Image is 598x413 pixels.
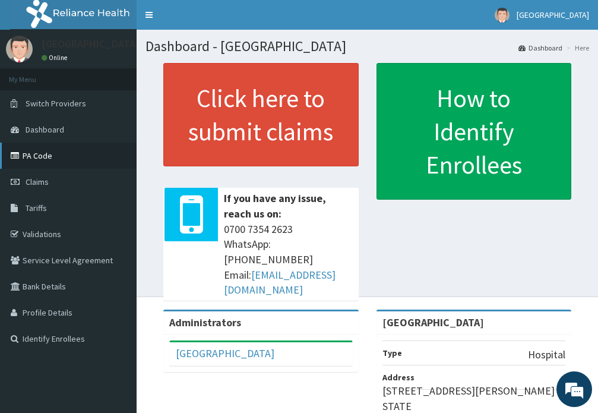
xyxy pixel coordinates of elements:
[517,10,589,20] span: [GEOGRAPHIC_DATA]
[224,222,353,298] span: 0700 7354 2623 WhatsApp: [PHONE_NUMBER] Email:
[26,176,49,187] span: Claims
[26,124,64,135] span: Dashboard
[42,39,140,49] p: [GEOGRAPHIC_DATA]
[224,268,336,297] a: [EMAIL_ADDRESS][DOMAIN_NAME]
[26,203,47,213] span: Tariffs
[42,53,70,62] a: Online
[224,191,326,220] b: If you have any issue, reach us on:
[6,36,33,62] img: User Image
[382,348,402,358] b: Type
[564,43,589,53] li: Here
[169,316,241,329] b: Administrators
[382,372,415,383] b: Address
[145,39,589,54] h1: Dashboard - [GEOGRAPHIC_DATA]
[495,8,510,23] img: User Image
[382,316,484,329] strong: [GEOGRAPHIC_DATA]
[26,98,86,109] span: Switch Providers
[163,63,359,166] a: Click here to submit claims
[376,63,572,200] a: How to Identify Enrollees
[518,43,562,53] a: Dashboard
[528,347,565,362] p: Hospital
[176,346,274,360] a: [GEOGRAPHIC_DATA]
